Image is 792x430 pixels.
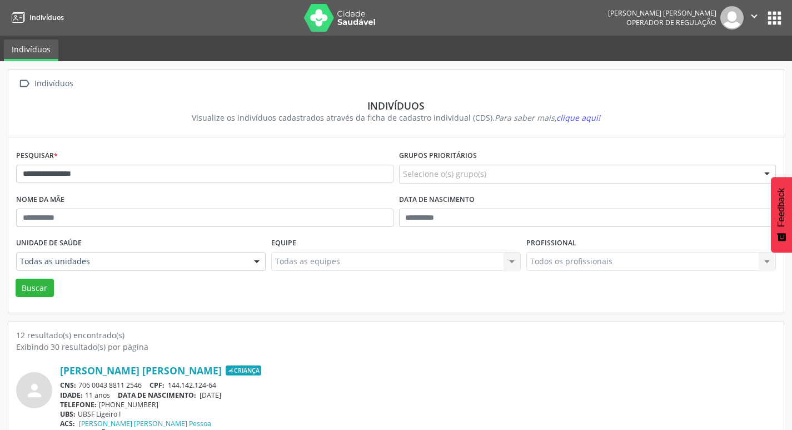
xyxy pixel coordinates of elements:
[720,6,744,29] img: img
[168,380,216,390] span: 144.142.124-64
[16,341,776,353] div: Exibindo 30 resultado(s) por página
[403,168,486,180] span: Selecione o(s) grupo(s)
[32,76,75,92] div: Indivíduos
[4,39,58,61] a: Indivíduos
[16,76,32,92] i: 
[24,112,768,123] div: Visualize os indivíduos cadastrados através da ficha de cadastro individual (CDS).
[60,419,75,428] span: ACS:
[226,365,261,375] span: Criança
[118,391,196,400] span: DATA DE NASCIMENTO:
[60,400,97,409] span: TELEFONE:
[8,8,64,27] a: Indivíduos
[271,235,296,252] label: Equipe
[79,419,211,428] a: [PERSON_NAME] [PERSON_NAME] Pessoa
[24,100,768,112] div: Indivíduos
[20,256,243,267] span: Todas as unidades
[556,112,600,123] span: clique aqui!
[626,18,716,27] span: Operador de regulação
[60,409,76,419] span: UBS:
[60,391,776,400] div: 11 anos
[16,191,64,209] label: Nome da mãe
[399,147,477,165] label: Grupos prioritários
[150,380,165,390] span: CPF:
[495,112,600,123] i: Para saber mais,
[744,6,765,29] button: 
[200,391,221,400] span: [DATE]
[60,391,83,400] span: IDADE:
[60,400,776,409] div: [PHONE_NUMBER]
[60,380,776,390] div: 706 0043 8811 2546
[399,191,475,209] label: Data de nascimento
[776,188,786,227] span: Feedback
[16,329,776,341] div: 12 resultado(s) encontrado(s)
[16,76,75,92] a:  Indivíduos
[16,279,54,298] button: Buscar
[16,147,58,165] label: Pesquisar
[60,409,776,419] div: UBSF Ligeiro I
[60,380,76,390] span: CNS:
[765,8,784,28] button: apps
[771,177,792,253] button: Feedback - Mostrar pesquisa
[748,10,760,22] i: 
[16,235,82,252] label: Unidade de saúde
[60,364,222,377] a: [PERSON_NAME] [PERSON_NAME]
[526,235,576,252] label: Profissional
[29,13,64,22] span: Indivíduos
[608,8,716,18] div: [PERSON_NAME] [PERSON_NAME]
